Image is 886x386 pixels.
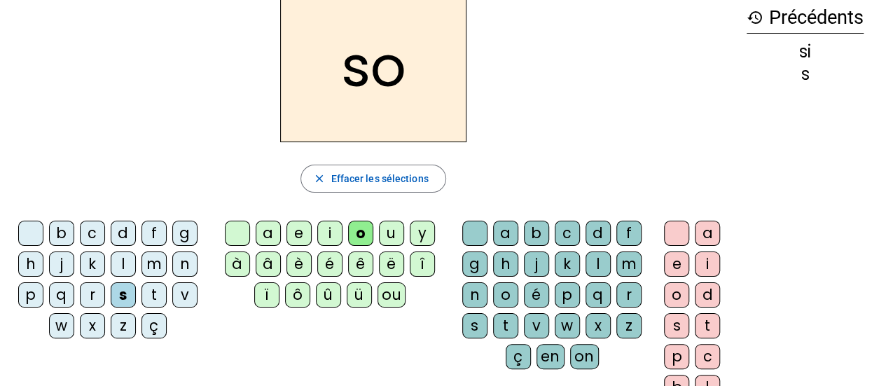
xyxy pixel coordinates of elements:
span: Effacer les sélections [331,170,428,187]
div: b [524,221,549,246]
div: â [256,251,281,277]
div: x [586,313,611,338]
div: ç [141,313,167,338]
div: l [111,251,136,277]
div: g [462,251,487,277]
div: à [225,251,250,277]
div: w [555,313,580,338]
div: ü [347,282,372,308]
div: q [49,282,74,308]
div: z [111,313,136,338]
div: n [172,251,198,277]
div: o [664,282,689,308]
div: m [141,251,167,277]
div: i [317,221,342,246]
div: o [348,221,373,246]
div: en [537,344,565,369]
div: b [49,221,74,246]
div: s [111,282,136,308]
div: a [695,221,720,246]
div: î [410,251,435,277]
div: d [111,221,136,246]
div: r [616,282,642,308]
div: d [695,282,720,308]
div: r [80,282,105,308]
div: v [172,282,198,308]
div: z [616,313,642,338]
div: ï [254,282,279,308]
div: ou [378,282,406,308]
div: c [80,221,105,246]
div: s [462,313,487,338]
div: c [555,221,580,246]
div: p [18,282,43,308]
div: t [695,313,720,338]
div: a [256,221,281,246]
div: m [616,251,642,277]
div: û [316,282,341,308]
div: s [747,66,864,83]
mat-icon: history [747,9,763,26]
div: k [555,251,580,277]
div: d [586,221,611,246]
div: f [141,221,167,246]
div: s [664,313,689,338]
div: ê [348,251,373,277]
div: l [586,251,611,277]
div: i [695,251,720,277]
div: c [695,344,720,369]
div: e [286,221,312,246]
div: t [493,313,518,338]
div: p [664,344,689,369]
div: ô [285,282,310,308]
div: é [317,251,342,277]
div: ë [379,251,404,277]
div: ç [506,344,531,369]
div: n [462,282,487,308]
div: é [524,282,549,308]
div: a [493,221,518,246]
div: v [524,313,549,338]
div: e [664,251,689,277]
div: h [493,251,518,277]
button: Effacer les sélections [300,165,445,193]
div: è [286,251,312,277]
div: y [410,221,435,246]
div: o [493,282,518,308]
div: q [586,282,611,308]
div: g [172,221,198,246]
div: u [379,221,404,246]
div: k [80,251,105,277]
div: si [747,43,864,60]
div: h [18,251,43,277]
div: j [524,251,549,277]
div: j [49,251,74,277]
div: f [616,221,642,246]
h3: Précédents [747,2,864,34]
div: w [49,313,74,338]
div: p [555,282,580,308]
mat-icon: close [312,172,325,185]
div: x [80,313,105,338]
div: on [570,344,599,369]
div: t [141,282,167,308]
